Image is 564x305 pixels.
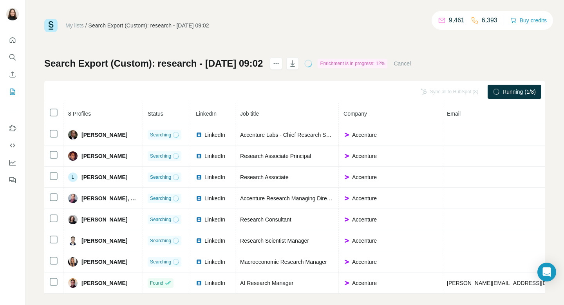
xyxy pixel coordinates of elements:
h1: Search Export (Custom): research - [DATE] 09:02 [44,57,263,70]
img: Avatar [68,194,78,203]
span: Email [447,111,461,117]
span: LinkedIn [204,237,225,245]
img: LinkedIn logo [196,238,202,244]
img: company-logo [343,259,350,265]
span: LinkedIn [204,194,225,202]
span: LinkedIn [204,216,225,223]
li: / [85,22,87,29]
span: [PERSON_NAME] [81,279,127,287]
button: Use Surfe API [6,138,19,152]
span: Research Associate Principal [240,153,311,159]
div: Open Intercom Messenger [537,263,556,281]
img: Avatar [68,278,78,288]
span: Status [148,111,163,117]
img: company-logo [343,280,350,286]
button: Enrich CSV [6,67,19,82]
span: Searching [150,195,171,202]
span: Searching [150,216,171,223]
button: Feedback [6,173,19,187]
span: Searching [150,258,171,265]
span: LinkedIn [204,173,225,181]
span: Accenture Research Managing Director - North America Market Team Lead [240,195,423,202]
img: company-logo [343,153,350,159]
span: Accenture [352,194,377,202]
img: LinkedIn logo [196,132,202,138]
button: Search [6,50,19,64]
span: 8 Profiles [68,111,91,117]
span: Accenture [352,216,377,223]
span: Accenture [352,173,377,181]
span: Accenture Labs - Chief Research Scientist [240,132,343,138]
button: actions [270,57,282,70]
button: My lists [6,85,19,99]
p: 9,461 [449,16,465,25]
span: [PERSON_NAME] [81,216,127,223]
span: AI Research Manager [240,280,293,286]
span: Searching [150,152,171,160]
span: Accenture [352,279,377,287]
span: Research Scientist Manager [240,238,309,244]
img: LinkedIn logo [196,259,202,265]
img: Avatar [68,257,78,267]
span: [PERSON_NAME] [81,258,127,266]
span: LinkedIn [196,111,217,117]
img: Surfe Logo [44,19,58,32]
span: Searching [150,131,171,138]
span: Macroeconomic Research Manager [240,259,327,265]
button: Use Surfe on LinkedIn [6,121,19,135]
img: Avatar [68,236,78,245]
img: company-logo [343,174,350,180]
button: Buy credits [510,15,547,26]
span: Running (1/8) [503,88,536,96]
span: [PERSON_NAME], MSLIS [81,194,138,202]
img: Avatar [6,8,19,20]
img: company-logo [343,195,350,202]
span: Job title [240,111,259,117]
button: Dashboard [6,156,19,170]
span: LinkedIn [204,152,225,160]
span: Accenture [352,258,377,266]
button: Quick start [6,33,19,47]
button: Cancel [394,60,411,67]
span: Accenture [352,152,377,160]
img: LinkedIn logo [196,216,202,223]
img: company-logo [343,132,350,138]
span: [PERSON_NAME] [81,131,127,139]
span: Found [150,280,163,287]
img: LinkedIn logo [196,174,202,180]
span: LinkedIn [204,131,225,139]
span: [PERSON_NAME] [81,237,127,245]
img: Avatar [68,130,78,140]
span: LinkedIn [204,279,225,287]
span: Searching [150,174,171,181]
span: Company [343,111,367,117]
span: Research Associate [240,174,289,180]
span: LinkedIn [204,258,225,266]
div: Search Export (Custom): research - [DATE] 09:02 [89,22,209,29]
img: Avatar [68,151,78,161]
img: Avatar [68,215,78,224]
span: Accenture [352,237,377,245]
span: [PERSON_NAME] [81,152,127,160]
span: Research Consultant [240,216,291,223]
a: My lists [65,22,84,29]
div: Enrichment is in progress: 12% [318,59,387,68]
p: 6,393 [482,16,497,25]
img: company-logo [343,216,350,223]
img: LinkedIn logo [196,195,202,202]
img: LinkedIn logo [196,280,202,286]
img: LinkedIn logo [196,153,202,159]
div: L [68,172,78,182]
img: company-logo [343,238,350,244]
span: Accenture [352,131,377,139]
span: Searching [150,237,171,244]
span: [PERSON_NAME] [81,173,127,181]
